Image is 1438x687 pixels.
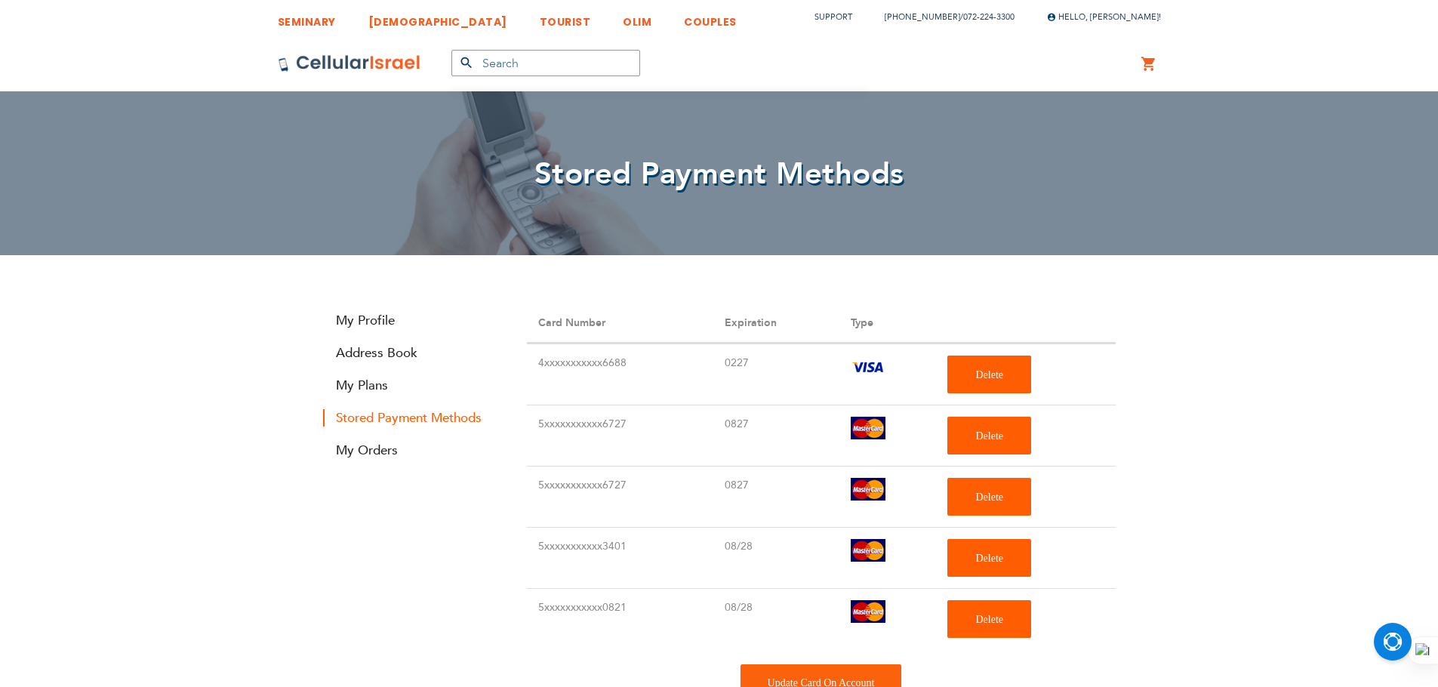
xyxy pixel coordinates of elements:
[527,588,714,649] td: 5xxxxxxxxxxx0821
[278,54,421,72] img: Cellular Israel Logo
[323,442,504,459] a: My Orders
[975,430,1003,442] span: Delete
[713,343,839,405] td: 0227
[975,369,1003,380] span: Delete
[870,6,1015,28] li: /
[947,417,1031,454] button: Delete
[527,304,714,343] th: Card Number
[368,4,507,32] a: [DEMOGRAPHIC_DATA]
[713,527,839,588] td: 08/28
[947,356,1031,393] button: Delete
[851,539,885,562] img: mc.png
[851,478,885,501] img: mc.png
[623,4,651,32] a: OLIM
[851,600,885,623] img: mc.png
[839,304,936,343] th: Type
[527,405,714,466] td: 5xxxxxxxxxxx6727
[323,312,504,329] a: My Profile
[527,343,714,405] td: 4xxxxxxxxxxx6688
[713,405,839,466] td: 0827
[684,4,737,32] a: COUPLES
[323,377,504,394] a: My Plans
[851,417,885,439] img: mc.png
[947,539,1031,577] button: Delete
[323,409,504,427] strong: Stored Payment Methods
[527,466,714,527] td: 5xxxxxxxxxxx6727
[885,11,960,23] a: [PHONE_NUMBER]
[713,466,839,527] td: 0827
[527,527,714,588] td: 5xxxxxxxxxxx3401
[534,153,904,195] span: Stored Payment Methods
[451,50,640,76] input: Search
[963,11,1015,23] a: 072-224-3300
[278,4,336,32] a: SEMINARY
[1047,11,1161,23] span: Hello, [PERSON_NAME]!
[323,344,504,362] a: Address Book
[975,491,1003,503] span: Delete
[975,614,1003,625] span: Delete
[540,4,591,32] a: TOURIST
[975,553,1003,564] span: Delete
[851,356,885,378] img: vi.png
[947,600,1031,638] button: Delete
[713,588,839,649] td: 08/28
[814,11,852,23] a: Support
[713,304,839,343] th: Expiration
[947,478,1031,516] button: Delete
